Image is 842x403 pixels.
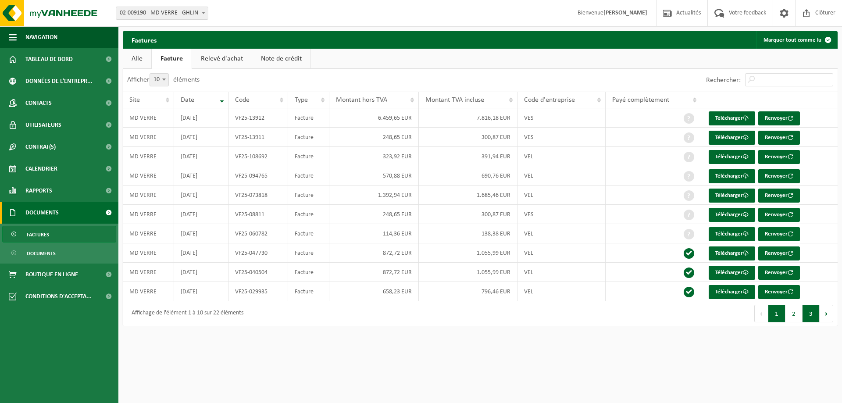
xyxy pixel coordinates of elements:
[228,147,288,166] td: VF25-108692
[27,245,56,262] span: Documents
[25,136,56,158] span: Contrat(s)
[25,70,93,92] span: Données de l'entrepr...
[709,227,755,241] a: Télécharger
[419,108,517,128] td: 7.816,18 EUR
[329,128,419,147] td: 248,65 EUR
[235,96,250,103] span: Code
[25,158,57,180] span: Calendrier
[288,224,329,243] td: Facture
[329,185,419,205] td: 1.392,94 EUR
[25,92,52,114] span: Contacts
[758,266,800,280] button: Renvoyer
[174,243,228,263] td: [DATE]
[228,282,288,301] td: VF25-029935
[127,306,243,321] div: Affichage de l'élément 1 à 10 sur 22 éléments
[709,150,755,164] a: Télécharger
[288,128,329,147] td: Facture
[123,147,174,166] td: MD VERRE
[174,224,228,243] td: [DATE]
[123,166,174,185] td: MD VERRE
[174,282,228,301] td: [DATE]
[123,49,151,69] a: Alle
[123,243,174,263] td: MD VERRE
[329,147,419,166] td: 323,92 EUR
[2,245,116,261] a: Documents
[329,263,419,282] td: 872,72 EUR
[288,166,329,185] td: Facture
[228,185,288,205] td: VF25-073818
[517,108,606,128] td: VES
[25,180,52,202] span: Rapports
[758,131,800,145] button: Renvoyer
[174,185,228,205] td: [DATE]
[517,185,606,205] td: VEL
[524,96,575,103] span: Code d'entreprise
[228,166,288,185] td: VF25-094765
[419,166,517,185] td: 690,76 EUR
[709,285,755,299] a: Télécharger
[329,243,419,263] td: 872,72 EUR
[288,243,329,263] td: Facture
[517,166,606,185] td: VEL
[174,147,228,166] td: [DATE]
[758,285,800,299] button: Renvoyer
[228,128,288,147] td: VF25-13911
[2,226,116,243] a: Factures
[127,76,200,83] label: Afficher éléments
[25,114,61,136] span: Utilisateurs
[706,77,741,84] label: Rechercher:
[25,48,73,70] span: Tableau de bord
[329,108,419,128] td: 6.459,65 EUR
[150,74,168,86] span: 10
[123,185,174,205] td: MD VERRE
[150,73,169,86] span: 10
[709,131,755,145] a: Télécharger
[181,96,194,103] span: Date
[756,31,837,49] button: Marquer tout comme lu
[517,147,606,166] td: VEL
[758,189,800,203] button: Renvoyer
[329,224,419,243] td: 114,36 EUR
[25,202,59,224] span: Documents
[419,224,517,243] td: 138,38 EUR
[152,49,192,69] a: Facture
[174,108,228,128] td: [DATE]
[419,282,517,301] td: 796,46 EUR
[228,224,288,243] td: VF25-060782
[123,224,174,243] td: MD VERRE
[419,263,517,282] td: 1.055,99 EUR
[709,246,755,260] a: Télécharger
[517,243,606,263] td: VEL
[517,282,606,301] td: VEL
[25,264,78,285] span: Boutique en ligne
[758,150,800,164] button: Renvoyer
[419,185,517,205] td: 1.685,46 EUR
[768,305,785,322] button: 1
[288,185,329,205] td: Facture
[803,305,820,322] button: 3
[419,243,517,263] td: 1.055,99 EUR
[758,246,800,260] button: Renvoyer
[758,227,800,241] button: Renvoyer
[329,282,419,301] td: 658,23 EUR
[517,205,606,224] td: VES
[123,282,174,301] td: MD VERRE
[123,263,174,282] td: MD VERRE
[329,205,419,224] td: 248,65 EUR
[174,263,228,282] td: [DATE]
[603,10,647,16] strong: [PERSON_NAME]
[174,205,228,224] td: [DATE]
[25,285,92,307] span: Conditions d'accepta...
[612,96,669,103] span: Payé complètement
[517,128,606,147] td: VES
[123,128,174,147] td: MD VERRE
[758,111,800,125] button: Renvoyer
[425,96,484,103] span: Montant TVA incluse
[517,224,606,243] td: VEL
[123,205,174,224] td: MD VERRE
[709,169,755,183] a: Télécharger
[228,205,288,224] td: VF25-08811
[123,108,174,128] td: MD VERRE
[329,166,419,185] td: 570,88 EUR
[116,7,208,19] span: 02-009190 - MD VERRE - GHLIN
